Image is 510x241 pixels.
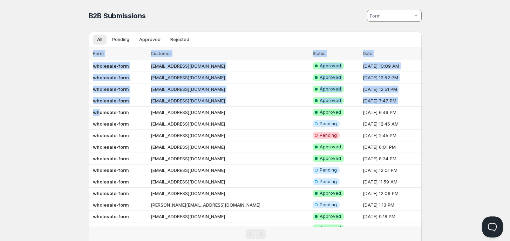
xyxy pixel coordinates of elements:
input: Form [369,10,413,21]
span: Pending [320,167,337,173]
td: [EMAIL_ADDRESS][DOMAIN_NAME] [149,95,311,107]
td: [EMAIL_ADDRESS][DOMAIN_NAME] [149,118,311,130]
b: wholesale-form [93,75,129,80]
b: wholesale-form [93,156,129,161]
span: Approved [320,156,341,161]
span: Pending [320,121,337,127]
td: [DATE] 12:52 PM [361,72,421,83]
span: Pending [112,37,129,42]
td: [EMAIL_ADDRESS][DOMAIN_NAME] [149,130,311,141]
td: [EMAIL_ADDRESS][DOMAIN_NAME] [149,107,311,118]
td: [EMAIL_ADDRESS][DOMAIN_NAME] [149,176,311,188]
span: Rejected [170,37,189,42]
span: Pending [320,133,337,138]
b: wholesale-form [93,202,129,208]
td: [DATE] 11:59 AM [361,176,421,188]
td: [DATE] 2:45 PM [361,130,421,141]
span: Approved [320,214,341,219]
b: wholesale-form [93,214,129,219]
iframe: Help Scout Beacon - Open [482,216,503,237]
b: wholesale-form [93,133,129,138]
b: wholesale-form [93,121,129,127]
span: Approved [320,63,341,69]
span: Approved [320,190,341,196]
td: [DATE] 9:18 PM [361,211,421,222]
td: [EMAIL_ADDRESS][DOMAIN_NAME] [149,188,311,199]
td: [DATE] 12:51 PM [361,83,421,95]
td: [EMAIL_ADDRESS][DOMAIN_NAME] [149,222,311,234]
b: wholesale-form [93,86,129,92]
span: Approved [139,37,161,42]
b: wholesale-form [93,225,129,231]
span: All [97,37,102,42]
td: [DATE] 10:09 AM [361,60,421,72]
span: Approved [320,75,341,80]
td: [DATE] 12:01 PM [361,165,421,176]
td: [DATE] 7:47 PM [361,95,421,107]
span: Approved [320,109,341,115]
b: wholesale-form [93,98,129,103]
td: [DATE] 9:13 PM [361,222,421,234]
td: [EMAIL_ADDRESS][DOMAIN_NAME] [149,211,311,222]
td: [EMAIL_ADDRESS][DOMAIN_NAME] [149,141,311,153]
b: wholesale-form [93,190,129,196]
span: Approved [320,225,341,231]
td: [DATE] 8:34 PM [361,153,421,165]
b: wholesale-form [93,167,129,173]
td: [DATE] 1:13 PM [361,199,421,211]
nav: Pagination [89,227,422,241]
span: Approved [320,144,341,150]
span: Customer [151,51,171,56]
span: B2B Submissions [89,12,146,20]
span: Pending [320,179,337,185]
td: [EMAIL_ADDRESS][DOMAIN_NAME] [149,153,311,165]
span: Approved [320,98,341,103]
td: [EMAIL_ADDRESS][DOMAIN_NAME] [149,60,311,72]
td: [EMAIL_ADDRESS][DOMAIN_NAME] [149,83,311,95]
span: Status [313,51,326,56]
b: wholesale-form [93,179,129,185]
span: Date [363,51,373,56]
td: [DATE] 12:06 PM [361,188,421,199]
td: [EMAIL_ADDRESS][DOMAIN_NAME] [149,165,311,176]
b: wholesale-form [93,144,129,150]
td: [DATE] 6:46 PM [361,107,421,118]
span: Form [93,51,104,56]
span: Pending [320,202,337,208]
td: [PERSON_NAME][EMAIL_ADDRESS][DOMAIN_NAME] [149,199,311,211]
b: wholesale-form [93,63,129,69]
td: [EMAIL_ADDRESS][DOMAIN_NAME] [149,72,311,83]
b: wholesale-form [93,109,129,115]
td: [DATE] 12:46 AM [361,118,421,130]
td: [DATE] 6:01 PM [361,141,421,153]
span: Approved [320,86,341,92]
